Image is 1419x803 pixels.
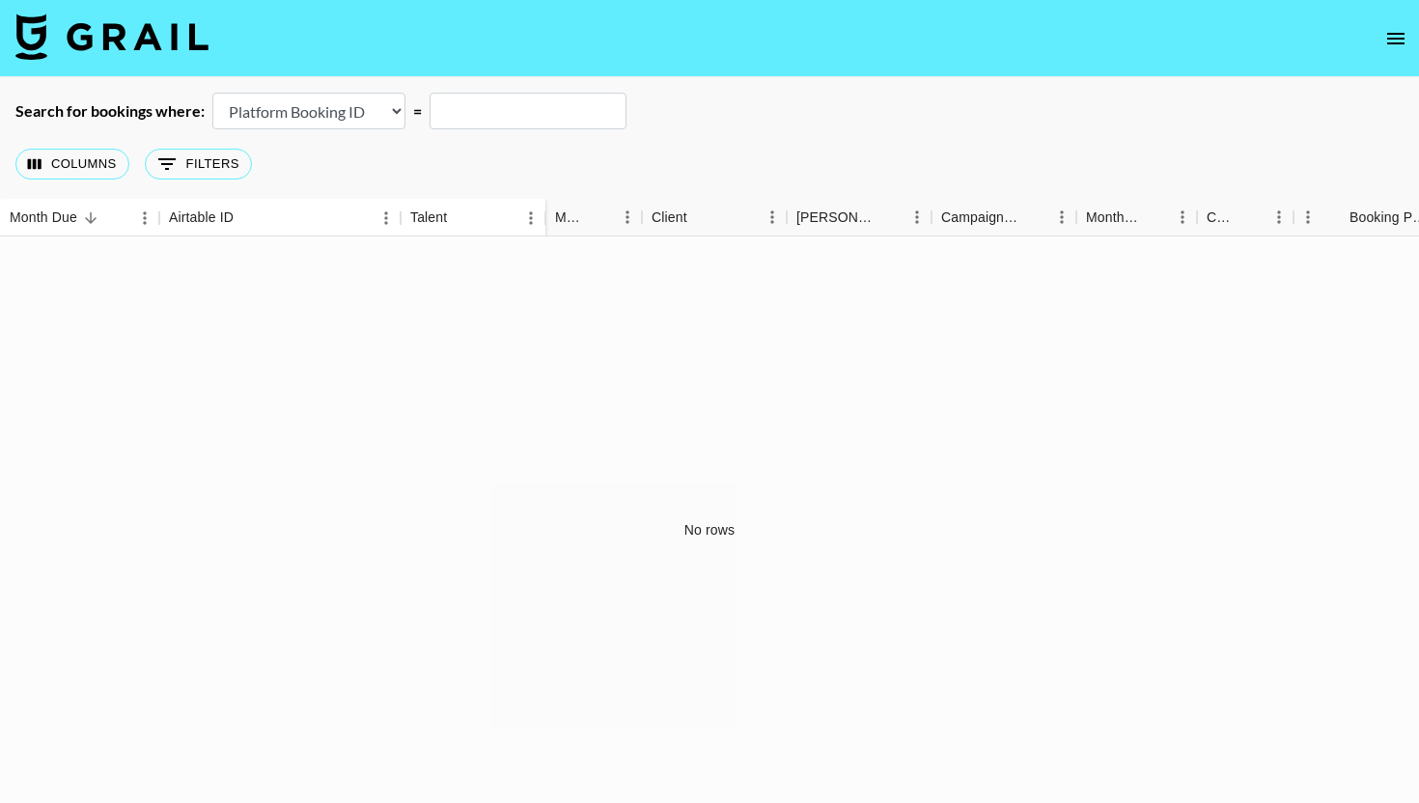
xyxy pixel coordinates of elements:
[410,199,447,236] div: Talent
[932,199,1076,236] div: Campaign (Type)
[145,149,252,180] button: Show filters
[1086,199,1141,236] div: Month Due
[903,203,932,232] button: Menu
[1265,203,1294,232] button: Menu
[545,199,642,236] div: Manager
[1322,204,1349,231] button: Sort
[15,14,209,60] img: Grail Talent
[15,149,129,180] button: Select columns
[1168,203,1197,232] button: Menu
[652,199,687,236] div: Client
[1076,199,1197,236] div: Month Due
[1377,19,1415,58] button: open drawer
[159,199,401,236] div: Airtable ID
[516,204,545,233] button: Menu
[941,199,1020,236] div: Campaign (Type)
[1238,204,1265,231] button: Sort
[372,204,401,233] button: Menu
[130,204,159,233] button: Menu
[401,199,545,236] div: Talent
[796,199,876,236] div: [PERSON_NAME]
[1294,203,1322,232] button: Menu
[1197,199,1294,236] div: Currency
[77,205,104,232] button: Sort
[555,199,586,236] div: Manager
[234,205,261,232] button: Sort
[787,199,932,236] div: Booker
[758,203,787,232] button: Menu
[413,101,422,121] div: =
[1047,203,1076,232] button: Menu
[687,204,714,231] button: Sort
[1020,204,1047,231] button: Sort
[10,199,77,236] div: Month Due
[586,204,613,231] button: Sort
[1207,199,1238,236] div: Currency
[876,204,903,231] button: Sort
[613,203,642,232] button: Menu
[169,199,234,236] div: Airtable ID
[642,199,787,236] div: Client
[1141,204,1168,231] button: Sort
[15,101,205,121] div: Search for bookings where:
[447,205,474,232] button: Sort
